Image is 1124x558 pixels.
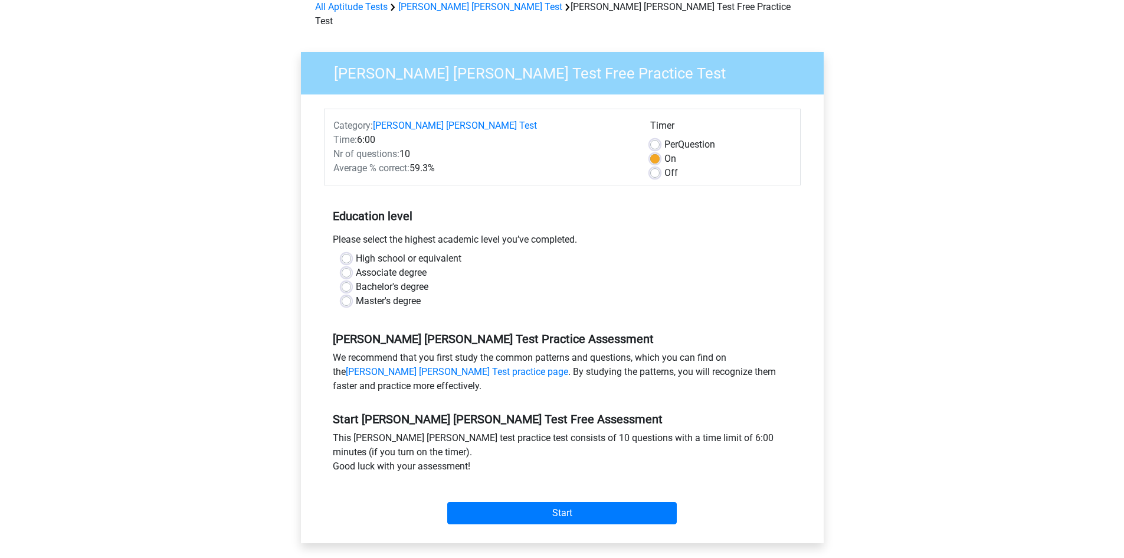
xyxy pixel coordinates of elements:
[333,134,357,145] span: Time:
[325,133,641,147] div: 6:00
[324,431,801,478] div: This [PERSON_NAME] [PERSON_NAME] test practice test consists of 10 questions with a time limit of...
[333,204,792,228] h5: Education level
[356,266,427,280] label: Associate degree
[664,166,678,180] label: Off
[373,120,537,131] a: [PERSON_NAME] [PERSON_NAME] Test
[356,294,421,308] label: Master's degree
[356,252,461,266] label: High school or equivalent
[664,139,678,150] span: Per
[325,161,641,175] div: 59.3%
[356,280,428,294] label: Bachelor's degree
[325,147,641,161] div: 10
[324,351,801,398] div: We recommend that you first study the common patterns and questions, which you can find on the . ...
[650,119,791,138] div: Timer
[447,502,677,524] input: Start
[333,162,409,174] span: Average % correct:
[333,332,792,346] h5: [PERSON_NAME] [PERSON_NAME] Test Practice Assessment
[346,366,568,377] a: [PERSON_NAME] [PERSON_NAME] Test practice page
[320,60,815,83] h3: [PERSON_NAME] [PERSON_NAME] Test Free Practice Test
[333,148,399,159] span: Nr of questions:
[664,152,676,166] label: On
[398,1,562,12] a: [PERSON_NAME] [PERSON_NAME] Test
[333,120,373,131] span: Category:
[333,412,792,426] h5: Start [PERSON_NAME] [PERSON_NAME] Test Free Assessment
[315,1,388,12] a: All Aptitude Tests
[324,233,801,252] div: Please select the highest academic level you’ve completed.
[664,138,715,152] label: Question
